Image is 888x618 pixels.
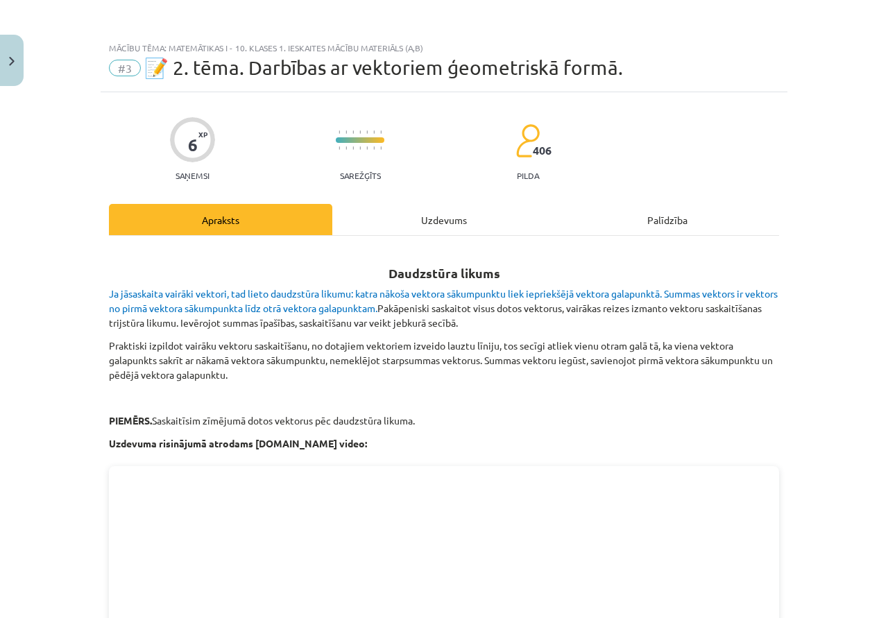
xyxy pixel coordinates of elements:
[533,144,552,157] span: 406
[109,287,778,314] span: Ja jāsaskaita vairāki vektori, tad lieto daudzstūra likumu: katra nākoša vektora sākumpunktu liek...
[340,171,381,180] p: Sarežģīts
[359,146,361,150] img: icon-short-line-57e1e144782c952c97e751825c79c345078a6d821885a25fce030b3d8c18986b.svg
[345,146,347,150] img: icon-short-line-57e1e144782c952c97e751825c79c345078a6d821885a25fce030b3d8c18986b.svg
[109,413,779,428] p: Saskaitīsim zīmējumā dotos vektorus pēc daudzstūra likuma.
[109,43,779,53] div: Mācību tēma: Matemātikas i - 10. klases 1. ieskaites mācību materiāls (a,b)
[388,265,500,281] b: Daudzstūra likums
[109,338,779,382] p: Praktiski izpildot vairāku vektoru saskaitīšanu, no dotajiem vektoriem izveido lauztu līniju, tos...
[9,57,15,66] img: icon-close-lesson-0947bae3869378f0d4975bcd49f059093ad1ed9edebbc8119c70593378902aed.svg
[515,123,540,158] img: students-c634bb4e5e11cddfef0936a35e636f08e4e9abd3cc4e673bd6f9a4125e45ecb1.svg
[198,130,207,138] span: XP
[170,171,215,180] p: Saņemsi
[345,130,347,134] img: icon-short-line-57e1e144782c952c97e751825c79c345078a6d821885a25fce030b3d8c18986b.svg
[352,130,354,134] img: icon-short-line-57e1e144782c952c97e751825c79c345078a6d821885a25fce030b3d8c18986b.svg
[352,146,354,150] img: icon-short-line-57e1e144782c952c97e751825c79c345078a6d821885a25fce030b3d8c18986b.svg
[373,130,375,134] img: icon-short-line-57e1e144782c952c97e751825c79c345078a6d821885a25fce030b3d8c18986b.svg
[339,130,340,134] img: icon-short-line-57e1e144782c952c97e751825c79c345078a6d821885a25fce030b3d8c18986b.svg
[188,135,198,155] div: 6
[109,204,332,235] div: Apraksts
[359,130,361,134] img: icon-short-line-57e1e144782c952c97e751825c79c345078a6d821885a25fce030b3d8c18986b.svg
[109,60,141,76] span: #3
[366,146,368,150] img: icon-short-line-57e1e144782c952c97e751825c79c345078a6d821885a25fce030b3d8c18986b.svg
[109,414,152,427] strong: PIEMĒRS.
[373,146,375,150] img: icon-short-line-57e1e144782c952c97e751825c79c345078a6d821885a25fce030b3d8c18986b.svg
[332,204,556,235] div: Uzdevums
[339,146,340,150] img: icon-short-line-57e1e144782c952c97e751825c79c345078a6d821885a25fce030b3d8c18986b.svg
[517,171,539,180] p: pilda
[109,286,779,330] p: Pakāpeniski saskaitot visus dotos vektorus, vairākas reizes izmanto vektoru saskaitīšanas trijstū...
[366,130,368,134] img: icon-short-line-57e1e144782c952c97e751825c79c345078a6d821885a25fce030b3d8c18986b.svg
[109,437,367,449] strong: Uzdevuma risinājumā atrodams [DOMAIN_NAME] video:
[380,130,382,134] img: icon-short-line-57e1e144782c952c97e751825c79c345078a6d821885a25fce030b3d8c18986b.svg
[556,204,779,235] div: Palīdzība
[380,146,382,150] img: icon-short-line-57e1e144782c952c97e751825c79c345078a6d821885a25fce030b3d8c18986b.svg
[144,56,623,79] span: 📝 2. tēma. Darbības ar vektoriem ģeometriskā formā.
